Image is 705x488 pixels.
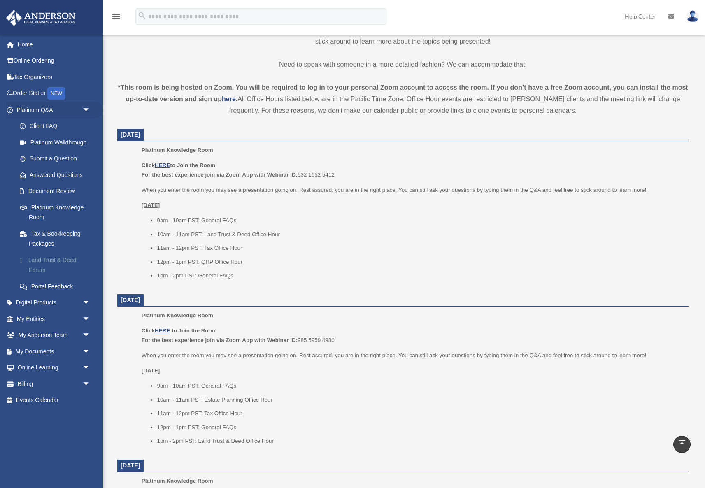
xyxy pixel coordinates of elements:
[121,297,140,303] span: [DATE]
[142,202,160,208] u: [DATE]
[12,225,103,252] a: Tax & Bookkeeping Packages
[142,478,213,484] span: Platinum Knowledge Room
[677,439,687,449] i: vertical_align_top
[157,423,683,432] li: 12pm - 1pm PST: General FAQs
[6,85,103,102] a: Order StatusNEW
[157,271,683,281] li: 1pm - 2pm PST: General FAQs
[12,252,103,278] a: Land Trust & Deed Forum
[142,326,683,345] p: 985 5959 4980
[6,311,103,327] a: My Entitiesarrow_drop_down
[142,185,683,195] p: When you enter the room you may see a presentation going on. Rest assured, you are in the right p...
[4,10,78,26] img: Anderson Advisors Platinum Portal
[82,295,99,311] span: arrow_drop_down
[111,12,121,21] i: menu
[142,367,160,374] u: [DATE]
[47,87,65,100] div: NEW
[155,162,170,168] a: HERE
[157,257,683,267] li: 12pm - 1pm PST: QRP Office Hour
[82,376,99,393] span: arrow_drop_down
[118,84,688,102] strong: *This room is being hosted on Zoom. You will be required to log in to your personal Zoom account ...
[142,312,213,318] span: Platinum Knowledge Room
[157,243,683,253] li: 11am - 12pm PST: Tax Office Hour
[6,360,103,376] a: Online Learningarrow_drop_down
[172,328,217,334] b: to Join the Room
[12,199,99,225] a: Platinum Knowledge Room
[6,376,103,392] a: Billingarrow_drop_down
[12,118,103,135] a: Client FAQ
[142,160,683,180] p: 932 1652 5412
[12,134,103,151] a: Platinum Walkthrough
[6,102,103,118] a: Platinum Q&Aarrow_drop_down
[12,167,103,183] a: Answered Questions
[142,337,298,343] b: For the best experience join via Zoom App with Webinar ID:
[82,343,99,360] span: arrow_drop_down
[137,11,147,20] i: search
[222,95,236,102] a: here
[6,36,103,53] a: Home
[82,360,99,376] span: arrow_drop_down
[6,392,103,409] a: Events Calendar
[121,462,140,469] span: [DATE]
[6,327,103,344] a: My Anderson Teamarrow_drop_down
[157,409,683,418] li: 11am - 12pm PST: Tax Office Hour
[157,216,683,225] li: 9am - 10am PST: General FAQs
[117,59,689,70] p: Need to speak with someone in a more detailed fashion? We can accommodate that!
[142,351,683,360] p: When you enter the room you may see a presentation going on. Rest assured, you are in the right p...
[12,183,103,200] a: Document Review
[157,381,683,391] li: 9am - 10am PST: General FAQs
[111,14,121,21] a: menu
[82,102,99,119] span: arrow_drop_down
[12,278,103,295] a: Portal Feedback
[6,343,103,360] a: My Documentsarrow_drop_down
[6,69,103,85] a: Tax Organizers
[142,162,215,168] b: Click to Join the Room
[155,328,170,334] a: HERE
[673,436,691,453] a: vertical_align_top
[236,95,237,102] strong: .
[142,328,172,334] b: Click
[6,295,103,311] a: Digital Productsarrow_drop_down
[12,151,103,167] a: Submit a Question
[157,395,683,405] li: 10am - 11am PST: Estate Planning Office Hour
[142,172,298,178] b: For the best experience join via Zoom App with Webinar ID:
[157,230,683,239] li: 10am - 11am PST: Land Trust & Deed Office Hour
[121,131,140,138] span: [DATE]
[6,53,103,69] a: Online Ordering
[82,311,99,328] span: arrow_drop_down
[686,10,699,22] img: User Pic
[82,327,99,344] span: arrow_drop_down
[142,147,213,153] span: Platinum Knowledge Room
[117,24,689,47] p: When you enter the room, you may see a presentation going on. Rest assured, you are in the right ...
[157,436,683,446] li: 1pm - 2pm PST: Land Trust & Deed Office Hour
[117,82,689,116] div: All Office Hours listed below are in the Pacific Time Zone. Office Hour events are restricted to ...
